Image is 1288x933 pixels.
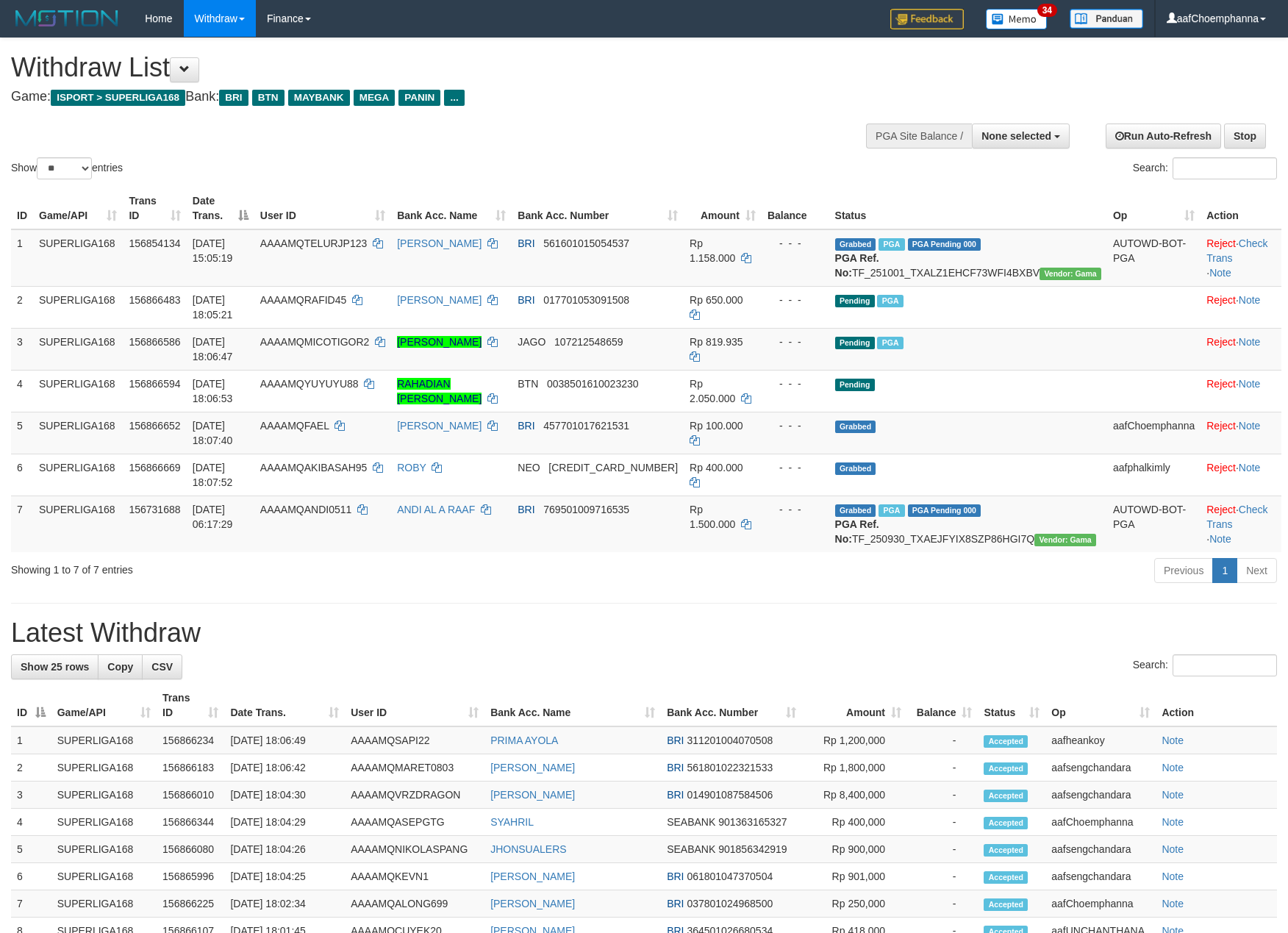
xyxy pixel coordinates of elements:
[829,496,1107,552] td: TF_250930_TXAEJFYIX8SZP86HGI7Q
[518,294,534,306] span: BRI
[157,754,224,782] td: 156866183
[1162,871,1184,882] a: Note
[1201,454,1281,496] td: ·
[11,684,51,726] th: ID: activate to sort column descending
[51,863,157,890] td: SUPERLIGA168
[802,863,907,890] td: Rp 901,000
[1201,229,1281,287] td: · ·
[193,462,233,488] span: [DATE] 18:07:52
[193,237,233,264] span: [DATE] 15:05:19
[151,661,173,673] span: CSV
[345,782,484,809] td: AAAAMQVRZDRAGON
[345,684,484,726] th: User ID: activate to sort column ascending
[690,237,735,264] span: Rp 1.158.000
[1045,726,1156,754] td: aafheankoy
[33,412,123,454] td: SUPERLIGA168
[984,898,1028,911] span: Accepted
[1237,558,1277,583] a: Next
[11,836,51,863] td: 5
[768,335,823,349] div: - - -
[718,816,787,828] span: Copy 901363165327 to clipboard
[687,898,773,909] span: Copy 037801024968500 to clipboard
[667,789,684,801] span: BRI
[224,863,345,890] td: [DATE] 18:04:25
[1239,336,1261,348] a: Note
[1239,462,1261,473] a: Note
[1206,237,1267,264] a: Check Trans
[981,130,1051,142] span: None selected
[490,734,558,746] a: PRIMA AYOLA
[554,336,623,348] span: Copy 107212548659 to clipboard
[193,504,233,530] span: [DATE] 06:17:29
[157,782,224,809] td: 156866010
[835,337,875,349] span: Pending
[907,726,978,754] td: -
[345,863,484,890] td: AAAAMQKEVN1
[11,370,33,412] td: 4
[667,871,684,882] span: BRI
[107,661,133,673] span: Copy
[984,844,1028,857] span: Accepted
[543,294,629,306] span: Copy 017701053091508 to clipboard
[224,726,345,754] td: [DATE] 18:06:49
[193,336,233,362] span: [DATE] 18:06:47
[543,237,629,249] span: Copy 561601015054537 to clipboard
[1045,754,1156,782] td: aafsengchandara
[907,782,978,809] td: -
[802,684,907,726] th: Amount: activate to sort column ascending
[661,684,802,726] th: Bank Acc. Number: activate to sort column ascending
[907,754,978,782] td: -
[1173,654,1277,676] input: Search:
[1239,294,1261,306] a: Note
[11,286,33,328] td: 2
[690,378,735,404] span: Rp 2.050.000
[224,836,345,863] td: [DATE] 18:04:26
[157,809,224,836] td: 156866344
[157,890,224,918] td: 156866225
[835,238,876,251] span: Grabbed
[444,90,464,106] span: ...
[11,618,1277,648] h1: Latest Withdraw
[687,789,773,801] span: Copy 014901087584506 to clipboard
[398,90,440,106] span: PANIN
[33,328,123,370] td: SUPERLIGA168
[690,462,743,473] span: Rp 400.000
[224,754,345,782] td: [DATE] 18:06:42
[33,370,123,412] td: SUPERLIGA168
[1133,654,1277,676] label: Search:
[397,420,482,432] a: [PERSON_NAME]
[123,187,186,229] th: Trans ID: activate to sort column ascending
[768,502,823,517] div: - - -
[224,782,345,809] td: [DATE] 18:04:30
[51,809,157,836] td: SUPERLIGA168
[907,890,978,918] td: -
[1034,534,1096,546] span: Vendor URL: https://trx31.1velocity.biz
[157,726,224,754] td: 156866234
[1107,412,1201,454] td: aafChoemphanna
[1209,533,1231,545] a: Note
[51,90,185,106] span: ISPORT > SUPERLIGA168
[193,420,233,446] span: [DATE] 18:07:40
[345,754,484,782] td: AAAAMQMARET0803
[129,294,180,306] span: 156866483
[835,462,876,475] span: Grabbed
[690,420,743,432] span: Rp 100.000
[397,294,482,306] a: [PERSON_NAME]
[1206,420,1236,432] a: Reject
[1154,558,1213,583] a: Previous
[98,654,143,679] a: Copy
[1045,863,1156,890] td: aafsengchandara
[1239,420,1261,432] a: Note
[129,504,180,515] span: 156731688
[877,295,903,307] span: Marked by aafsengchandara
[397,378,482,404] a: RAHADIAN [PERSON_NAME]
[907,684,978,726] th: Balance: activate to sort column ascending
[835,518,879,545] b: PGA Ref. No:
[1201,370,1281,412] td: ·
[129,336,180,348] span: 156866586
[802,782,907,809] td: Rp 8,400,000
[33,229,123,287] td: SUPERLIGA168
[11,229,33,287] td: 1
[1173,157,1277,179] input: Search:
[986,9,1048,29] img: Button%20Memo.svg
